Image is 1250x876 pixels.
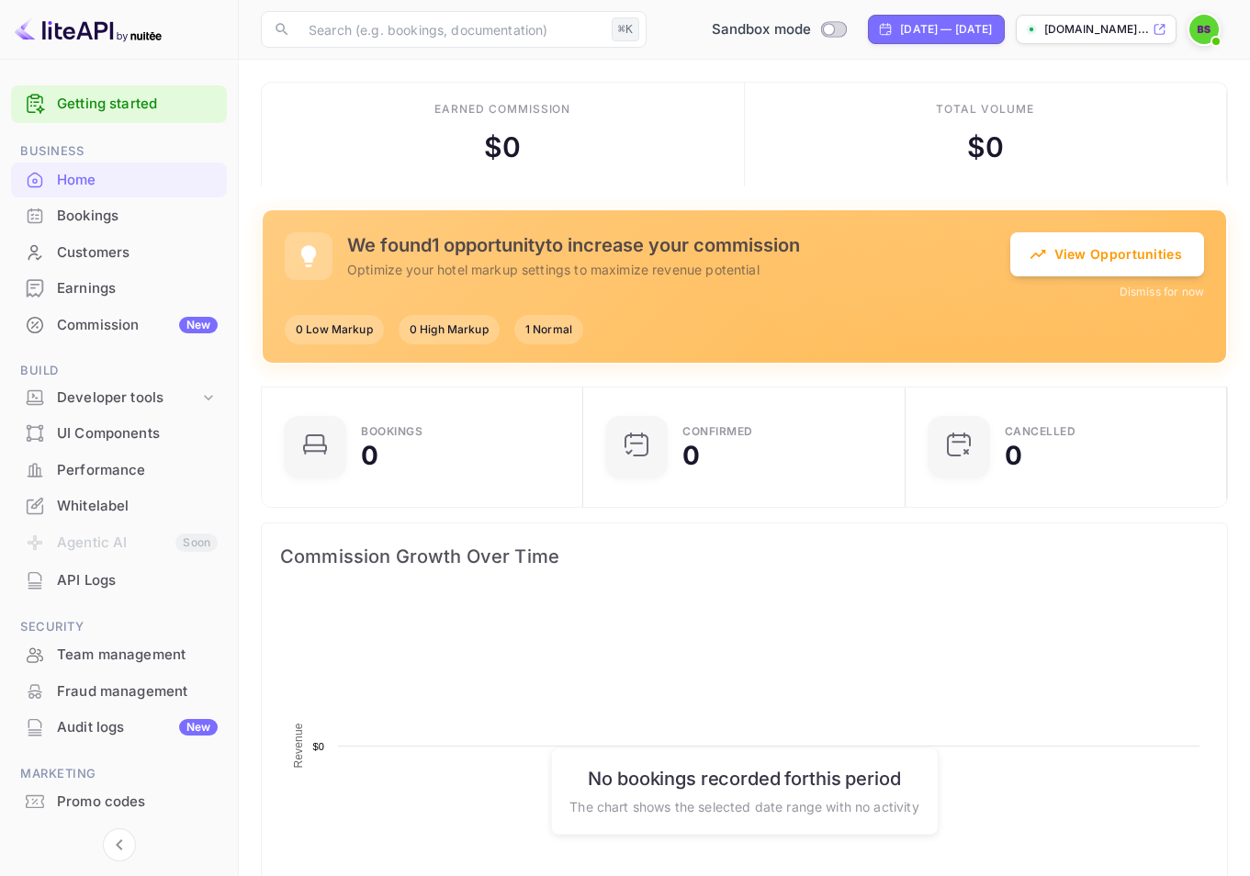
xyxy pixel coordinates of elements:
div: Confirmed [682,426,753,437]
div: Developer tools [57,387,199,409]
a: Performance [11,453,227,487]
a: Team management [11,637,227,671]
a: Earnings [11,271,227,305]
div: [DATE] — [DATE] [900,21,992,38]
span: Marketing [11,764,227,784]
div: Switch to Production mode [704,19,854,40]
a: Promo codes [11,784,227,818]
div: Developer tools [11,382,227,414]
div: 0 [682,443,700,468]
a: Getting started [57,94,218,115]
div: UI Components [57,423,218,444]
div: Home [57,170,218,191]
div: Bookings [57,206,218,227]
p: Optimize your hotel markup settings to maximize revenue potential [347,260,1010,279]
div: Commission [57,315,218,336]
a: Customers [11,235,227,269]
span: 0 High Markup [399,321,500,338]
div: Performance [57,460,218,481]
div: Performance [11,453,227,489]
div: Earned commission [434,101,570,118]
a: Whitelabel [11,489,227,522]
div: Earnings [11,271,227,307]
a: UI Components [11,416,227,450]
a: Fraud management [11,674,227,708]
div: Promo codes [57,792,218,813]
div: Fraud management [57,681,218,702]
img: LiteAPI logo [15,15,162,44]
div: CANCELLED [1005,426,1076,437]
div: API Logs [11,563,227,599]
span: 0 Low Markup [285,321,384,338]
div: Earnings [57,278,218,299]
div: ⌘K [612,17,639,41]
span: Commission Growth Over Time [280,542,1209,571]
div: Bookings [11,198,227,234]
div: Whitelabel [11,489,227,524]
span: Business [11,141,227,162]
div: Total volume [936,101,1034,118]
a: Bookings [11,198,227,232]
span: Build [11,361,227,381]
button: Dismiss for now [1120,284,1204,300]
a: API Logs [11,563,227,597]
text: $0 [312,741,324,752]
div: Bookings [361,426,422,437]
div: New [179,317,218,333]
text: Revenue [292,723,305,768]
button: Collapse navigation [103,828,136,861]
div: Audit logs [57,717,218,738]
img: Bayu Setiawan [1189,15,1219,44]
div: Audit logsNew [11,710,227,746]
p: [DOMAIN_NAME]... [1044,21,1149,38]
div: Whitelabel [57,496,218,517]
div: API Logs [57,570,218,591]
span: Security [11,617,227,637]
div: Team management [11,637,227,673]
div: UI Components [11,416,227,452]
span: Sandbox mode [712,19,812,40]
input: Search (e.g. bookings, documentation) [298,11,604,48]
div: New [179,719,218,736]
div: $ 0 [967,127,1004,168]
h6: No bookings recorded for this period [569,768,918,790]
a: Audit logsNew [11,710,227,744]
div: CommissionNew [11,308,227,343]
div: 0 [361,443,378,468]
button: View Opportunities [1010,232,1204,276]
div: Getting started [11,85,227,123]
div: 0 [1005,443,1022,468]
div: Promo codes [11,784,227,820]
a: CommissionNew [11,308,227,342]
span: 1 Normal [514,321,583,338]
a: Home [11,163,227,197]
p: The chart shows the selected date range with no activity [569,797,918,816]
h5: We found 1 opportunity to increase your commission [347,234,1010,256]
div: Customers [57,242,218,264]
div: Customers [11,235,227,271]
div: Team management [57,645,218,666]
div: Fraud management [11,674,227,710]
div: $ 0 [484,127,521,168]
div: Home [11,163,227,198]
